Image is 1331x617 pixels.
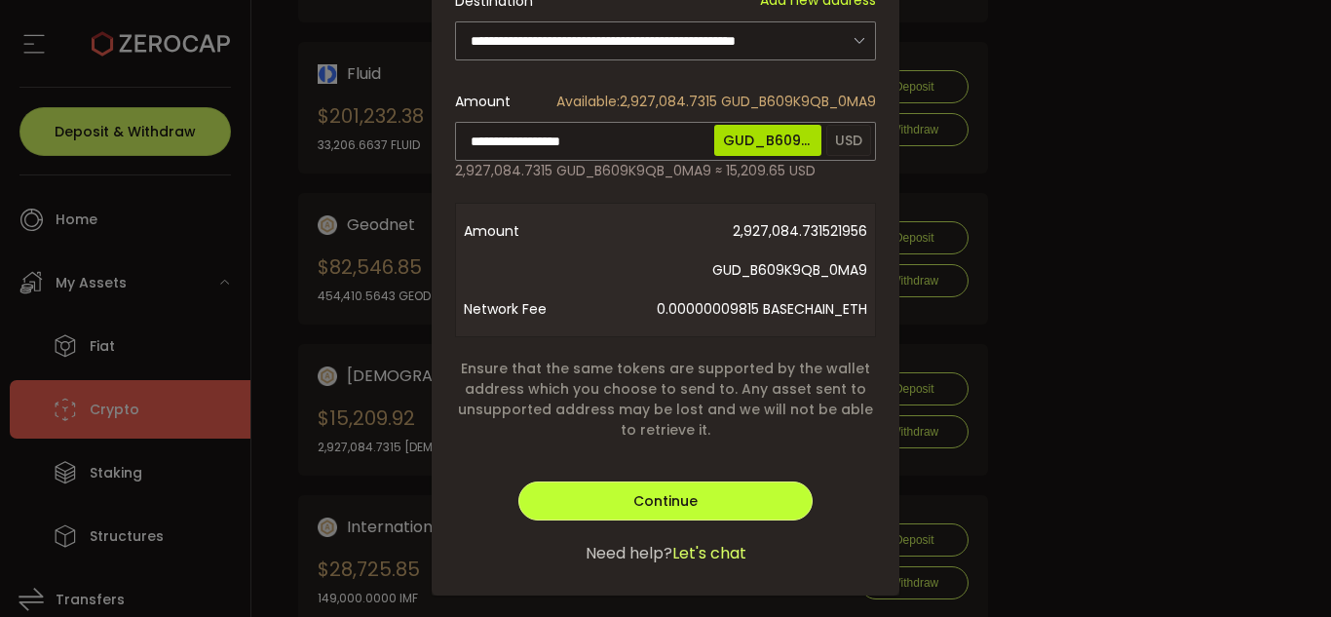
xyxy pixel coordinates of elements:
span: Available: [556,92,620,111]
span: Continue [633,491,698,511]
span: 0.00000009815 BASECHAIN_ETH [620,289,867,328]
span: GUD_B609K9QB_0MA9 [714,125,821,156]
iframe: Chat Widget [1234,523,1331,617]
span: Need help? [586,542,672,565]
span: USD [826,125,871,156]
span: Amount [464,212,620,289]
span: Let's chat [672,542,746,565]
span: Amount [455,92,511,112]
span: 2,927,084.731521956 GUD_B609K9QB_0MA9 [620,212,867,289]
button: Continue [518,482,813,521]
span: 2,927,084.7315 GUD_B609K9QB_0MA9 ≈ 15,209.65 USD [455,161,816,181]
span: 2,927,084.7315 GUD_B609K9QB_0MA9 [556,92,876,112]
span: Network Fee [464,289,620,328]
span: Ensure that the same tokens are supported by the wallet address which you choose to send to. Any ... [455,359,876,441]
